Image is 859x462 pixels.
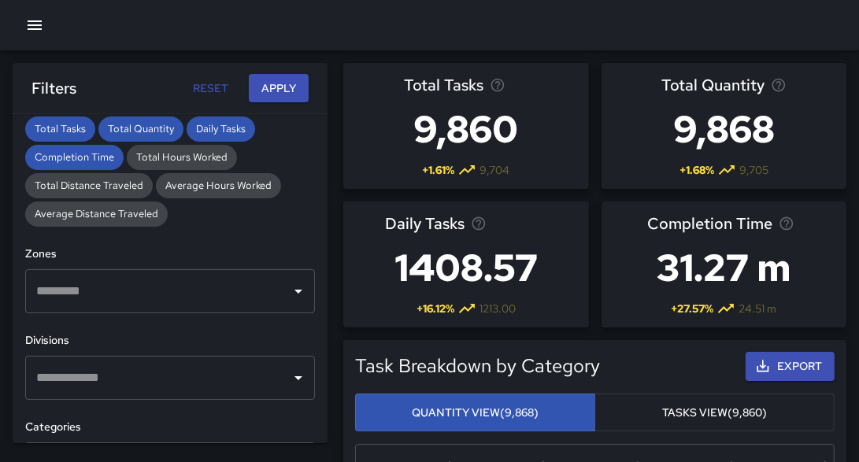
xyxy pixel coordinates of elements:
span: + 16.12 % [417,301,454,316]
h3: 31.27 m [647,236,801,299]
span: Completion Time [647,211,772,236]
svg: Average number of tasks per day in the selected period, compared to the previous period. [471,216,487,231]
div: Total Hours Worked [127,145,237,170]
span: Daily Tasks [385,211,465,236]
h6: Categories [25,419,315,436]
span: + 27.57 % [671,301,713,316]
button: Tasks View(9,860) [594,394,835,432]
div: Average Hours Worked [156,173,281,198]
h6: Divisions [25,332,315,349]
div: Total Distance Traveled [25,173,153,198]
span: + 1.68 % [679,162,714,178]
span: Total Quantity [661,72,765,98]
svg: Total number of tasks in the selected period, compared to the previous period. [490,77,505,93]
button: Quantity View(9,868) [355,394,595,432]
div: Completion Time [25,145,124,170]
h3: 9,860 [404,98,528,161]
h6: Zones [25,246,315,263]
h3: 9,868 [661,98,787,161]
span: Total Quantity [98,122,183,135]
span: + 1.61 % [422,162,454,178]
h5: Task Breakdown by Category [355,353,739,379]
span: Total Hours Worked [127,150,237,164]
span: Daily Tasks [187,122,255,135]
span: 1213.00 [479,301,516,316]
span: Total Tasks [25,122,95,135]
span: Average Distance Traveled [25,207,168,220]
button: Export [746,352,835,381]
span: Completion Time [25,150,124,164]
span: Total Tasks [404,72,483,98]
div: Daily Tasks [187,116,255,142]
div: Average Distance Traveled [25,201,168,227]
button: Apply [249,74,309,103]
svg: Total task quantity in the selected period, compared to the previous period. [771,77,787,93]
h3: 1408.57 [385,236,547,299]
span: 9,704 [479,162,509,178]
button: Open [287,367,309,389]
h6: Filters [31,76,76,101]
div: Total Tasks [25,116,95,142]
button: Open [287,280,309,302]
span: Total Distance Traveled [25,179,153,192]
span: 24.51 m [739,301,776,316]
div: Total Quantity [98,116,183,142]
svg: Average time taken to complete tasks in the selected period, compared to the previous period. [779,216,794,231]
span: Average Hours Worked [156,179,281,192]
button: Reset [186,74,236,103]
span: 9,705 [739,162,768,178]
